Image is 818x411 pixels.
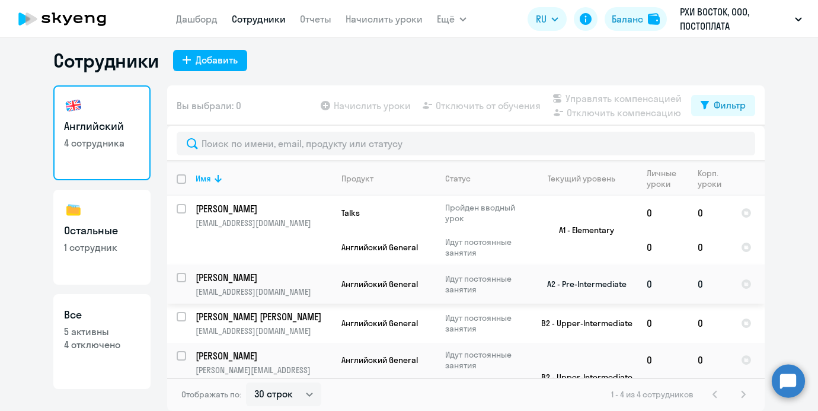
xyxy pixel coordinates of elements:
p: РХИ ВОСТОК, ООО, ПОСТОПЛАТА [680,5,790,33]
p: 4 отключено [64,338,140,351]
a: [PERSON_NAME] [196,202,331,215]
td: A2 - Pre-Intermediate [527,265,637,304]
a: Отчеты [300,13,331,25]
div: Статус [445,173,471,184]
span: Английский General [341,318,418,329]
a: [PERSON_NAME] [196,271,331,284]
div: Имя [196,173,331,184]
a: Дашборд [176,13,218,25]
td: 0 [688,304,731,343]
h3: Английский [64,119,140,134]
span: Английский General [341,242,418,253]
img: english [64,96,83,115]
img: others [64,200,83,219]
span: Talks [341,208,360,218]
p: [PERSON_NAME] [PERSON_NAME] [196,310,330,323]
p: Идут постоянные занятия [445,237,526,258]
p: [PERSON_NAME] [196,271,330,284]
p: 1 сотрудник [64,241,140,254]
td: 0 [637,265,688,304]
p: Идут постоянные занятия [445,313,526,334]
p: [PERSON_NAME] [196,349,330,362]
td: A1 - Elementary [527,196,637,265]
span: 1 - 4 из 4 сотрудников [611,389,694,400]
td: 0 [688,196,731,230]
span: Английский General [341,279,418,289]
p: Пройден вводный урок [445,202,526,224]
p: [EMAIL_ADDRESS][DOMAIN_NAME] [196,326,331,336]
td: 0 [637,304,688,343]
a: Начислить уроки [346,13,423,25]
div: Личные уроки [647,168,688,189]
td: 0 [637,230,688,265]
td: 0 [637,343,688,377]
button: RU [528,7,567,31]
div: Фильтр [714,98,746,112]
h3: Остальные [64,223,140,238]
p: 5 активны [64,325,140,338]
p: Идут постоянные занятия [445,273,526,295]
a: [PERSON_NAME] [196,349,331,362]
h1: Сотрудники [53,49,159,72]
button: Ещё [437,7,466,31]
div: Имя [196,173,211,184]
p: [EMAIL_ADDRESS][DOMAIN_NAME] [196,218,331,228]
a: [PERSON_NAME] [PERSON_NAME] [196,310,331,323]
div: Продукт [341,173,373,184]
h3: Все [64,307,140,323]
a: Остальные1 сотрудник [53,190,151,285]
span: Ещё [437,12,455,26]
div: Текущий уровень [548,173,615,184]
p: Идут постоянные занятия [445,349,526,371]
a: Английский4 сотрудника [53,85,151,180]
td: 0 [688,343,731,377]
td: 0 [637,196,688,230]
div: Добавить [196,53,238,67]
span: Отображать по: [181,389,241,400]
p: [PERSON_NAME] [196,202,330,215]
td: 0 [688,265,731,304]
p: [EMAIL_ADDRESS][DOMAIN_NAME] [196,286,331,297]
button: Добавить [173,50,247,71]
button: РХИ ВОСТОК, ООО, ПОСТОПЛАТА [674,5,808,33]
p: [PERSON_NAME][EMAIL_ADDRESS][DOMAIN_NAME] [196,365,331,386]
a: Все5 активны4 отключено [53,294,151,389]
span: RU [536,12,547,26]
span: Английский General [341,355,418,365]
div: Баланс [612,12,643,26]
div: Корп. уроки [698,168,731,189]
div: Текущий уровень [536,173,637,184]
button: Фильтр [691,95,755,116]
a: Сотрудники [232,13,286,25]
img: balance [648,13,660,25]
td: B2 - Upper-Intermediate [527,304,637,343]
span: Вы выбрали: 0 [177,98,241,113]
input: Поиск по имени, email, продукту или статусу [177,132,755,155]
p: 4 сотрудника [64,136,140,149]
td: 0 [688,230,731,265]
button: Балансbalance [605,7,667,31]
